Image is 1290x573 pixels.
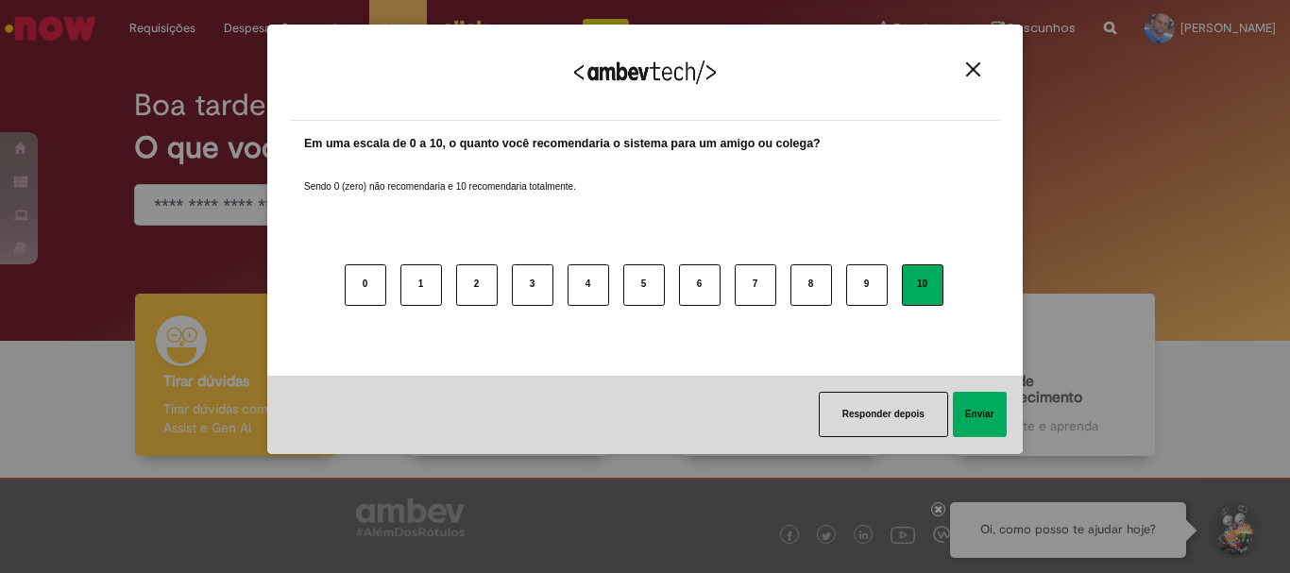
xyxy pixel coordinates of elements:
[953,392,1007,437] button: Enviar
[456,264,498,306] button: 2
[623,264,665,306] button: 5
[400,264,442,306] button: 1
[304,135,821,153] label: Em uma escala de 0 a 10, o quanto você recomendaria o sistema para um amigo ou colega?
[574,60,716,84] img: Logo Ambevtech
[735,264,776,306] button: 7
[819,392,948,437] button: Responder depois
[568,264,609,306] button: 4
[304,158,576,194] label: Sendo 0 (zero) não recomendaria e 10 recomendaria totalmente.
[345,264,386,306] button: 0
[846,264,888,306] button: 9
[960,61,986,77] button: Close
[966,62,980,76] img: Close
[512,264,553,306] button: 3
[790,264,832,306] button: 8
[902,264,943,306] button: 10
[679,264,721,306] button: 6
